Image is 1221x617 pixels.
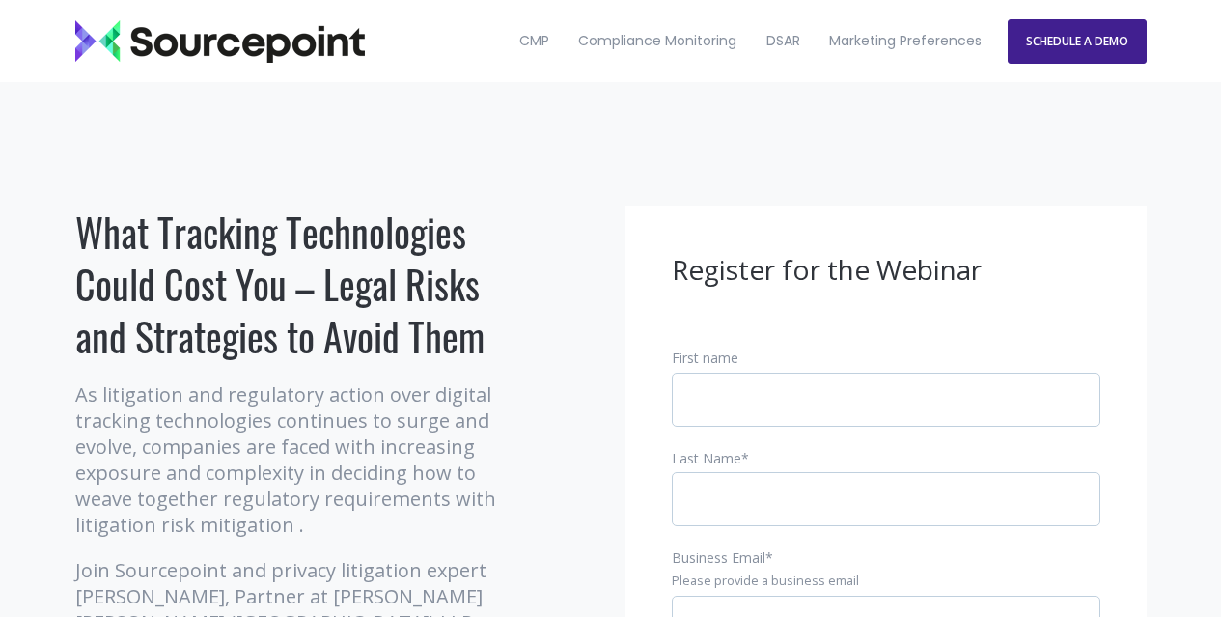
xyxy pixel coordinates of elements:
[672,548,765,567] span: Business Email
[672,252,1100,289] h3: Register for the Webinar
[672,449,741,467] span: Last Name
[672,573,1100,590] legend: Please provide a business email
[75,20,365,63] img: Sourcepoint_logo_black_transparent (2)-2
[75,381,505,538] p: As litigation and regulatory action over digital tracking technologies continues to surge and evo...
[1008,19,1147,64] a: SCHEDULE A DEMO
[672,349,738,367] span: First name
[75,206,505,362] h1: What Tracking Technologies Could Cost You – Legal Risks and Strategies to Avoid Them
